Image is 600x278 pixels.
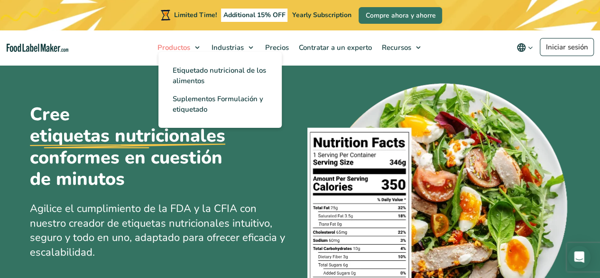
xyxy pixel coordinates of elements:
a: Productos [153,30,204,65]
span: Suplementos Formulación y etiquetado [173,94,263,114]
div: Open Intercom Messenger [568,246,591,268]
span: Agilice el cumplimiento de la FDA y la CFIA con nuestro creador de etiquetas nutricionales intuit... [30,201,285,259]
a: Contratar a un experto [294,30,375,65]
span: Yearly Subscription [292,10,351,19]
span: Industrias [209,43,245,52]
a: Suplementos Formulación y etiquetado [158,90,282,118]
a: Compre ahora y ahorre [359,7,442,24]
a: Etiquetado nutricional de los alimentos [158,61,282,90]
a: Precios [260,30,292,65]
a: Iniciar sesión [540,38,594,56]
u: etiquetas nutricionales [30,125,225,147]
span: Recursos [379,43,412,52]
span: Precios [262,43,290,52]
span: Etiquetado nutricional de los alimentos [173,66,266,86]
span: Contratar a un experto [296,43,373,52]
span: Limited Time! [174,10,217,19]
h1: Cree conformes en cuestión de minutos [30,104,248,190]
a: Recursos [377,30,425,65]
span: Productos [155,43,191,52]
a: Industrias [207,30,258,65]
span: Additional 15% OFF [221,9,288,22]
